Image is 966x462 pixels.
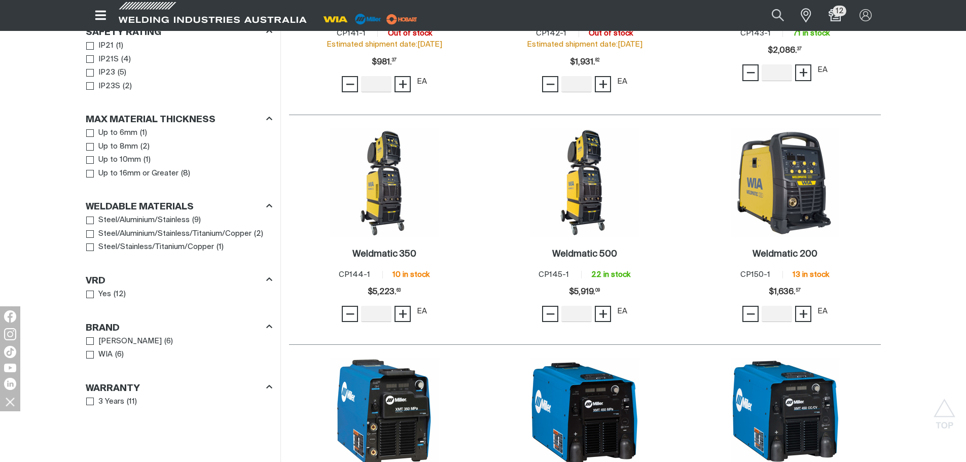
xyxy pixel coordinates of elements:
[164,336,173,347] span: ( 6 )
[86,273,272,287] div: VRD
[144,154,151,166] span: ( 1 )
[217,241,224,253] span: ( 1 )
[86,126,138,140] a: Up to 6mm
[116,40,123,52] span: ( 1 )
[817,64,828,76] div: EA
[86,167,179,181] a: Up to 16mm or Greater
[598,305,608,323] span: +
[98,40,114,52] span: IP21
[793,271,829,278] span: 13 in stock
[4,328,16,340] img: Instagram
[617,306,627,317] div: EA
[339,271,370,278] span: CP144-1
[345,305,355,323] span: −
[569,282,600,302] div: Price
[98,396,124,408] span: 3 Years
[589,29,633,37] span: Out of stock
[546,305,555,323] span: −
[98,154,141,166] span: Up to 10mm
[796,289,801,293] sup: 57
[753,248,817,260] a: Weldmatic 200
[383,15,420,23] a: miller
[86,201,194,213] h3: Weldable Materials
[98,54,119,65] span: IP21S
[86,53,119,66] a: IP21S
[114,289,126,300] span: ( 12 )
[4,378,16,390] img: LinkedIn
[86,335,272,362] ul: Brand
[761,4,795,27] button: Search products
[86,39,114,53] a: IP21
[86,275,105,287] h3: VRD
[383,12,420,27] img: miller
[86,140,138,154] a: Up to 8mm
[570,52,599,73] span: $1,931.
[392,271,430,278] span: 10 in stock
[793,29,830,37] span: 71 in stock
[746,305,756,323] span: −
[86,25,272,39] div: Safety Rating
[352,250,416,259] h2: Weldmatic 350
[98,228,252,240] span: Steel/Aluminium/Stainless/Titanium/Copper
[86,66,116,80] a: IP23
[4,310,16,323] img: Facebook
[86,288,272,301] ul: VRD
[86,153,141,167] a: Up to 10mm
[398,76,408,93] span: +
[98,336,162,347] span: [PERSON_NAME]
[86,214,190,227] a: Steel/Aluminium/Stainless
[98,127,137,139] span: Up to 6mm
[388,29,432,37] span: Out of stock
[86,39,272,93] ul: Safety Rating
[127,396,137,408] span: ( 11 )
[799,305,808,323] span: +
[552,250,617,259] h2: Weldmatic 500
[372,52,397,73] span: $981.
[536,29,566,37] span: CP142-1
[2,393,19,410] img: hide socials
[392,58,397,62] sup: 37
[140,127,147,139] span: ( 1 )
[254,228,263,240] span: ( 2 )
[417,76,427,88] div: EA
[368,282,401,302] div: Price
[530,128,639,237] img: Weldmatic 500
[345,76,355,93] span: −
[797,47,802,51] sup: 37
[86,227,252,241] a: Steel/Aluminium/Stainless/Titanium/Copper
[817,306,828,317] div: EA
[86,214,272,254] ul: Weldable Materials
[352,248,416,260] a: Weldmatic 350
[368,282,401,302] span: $5,223.
[595,58,599,62] sup: 82
[98,67,115,79] span: IP23
[753,250,817,259] h2: Weldmatic 200
[769,282,801,302] div: Price
[598,76,608,93] span: +
[748,4,795,27] input: Product name or item number...
[617,76,627,88] div: EA
[330,128,439,237] img: Weldmatic 350
[740,29,771,37] span: CP143-1
[595,289,600,293] sup: 09
[121,54,131,65] span: ( 4 )
[740,271,770,278] span: CP150-1
[527,41,642,48] span: Estimated shipment date: [DATE]
[327,41,442,48] span: Estimated shipment date: [DATE]
[799,64,808,81] span: +
[192,215,201,226] span: ( 9 )
[746,64,756,81] span: −
[140,141,150,153] span: ( 2 )
[398,305,408,323] span: +
[569,282,600,302] span: $5,919.
[397,289,401,293] sup: 63
[337,29,366,37] span: CP141-1
[86,335,162,348] a: [PERSON_NAME]
[115,349,124,361] span: ( 6 )
[86,321,272,334] div: Brand
[591,271,630,278] span: 22 in stock
[86,200,272,214] div: Weldable Materials
[86,395,272,409] ul: Warranty
[86,395,125,409] a: 3 Years
[98,349,113,361] span: WIA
